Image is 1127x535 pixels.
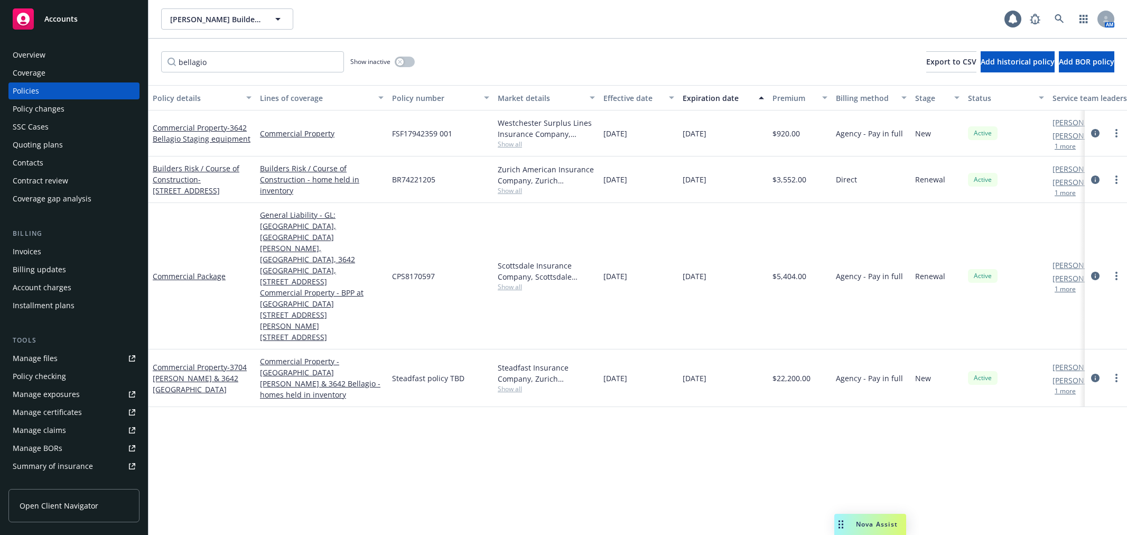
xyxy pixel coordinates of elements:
[8,154,139,171] a: Contacts
[8,422,139,439] a: Manage claims
[260,163,384,196] a: Builders Risk / Course of Construction - home held in inventory
[498,164,595,186] div: Zurich American Insurance Company, Zurich Insurance Group
[1055,286,1076,292] button: 1 more
[13,172,68,189] div: Contract review
[260,209,384,287] a: General Liability - GL: [GEOGRAPHIC_DATA], [GEOGRAPHIC_DATA][PERSON_NAME], [GEOGRAPHIC_DATA], 364...
[1024,8,1046,30] a: Report a Bug
[683,271,706,282] span: [DATE]
[1089,372,1102,384] a: circleInformation
[1053,130,1112,141] a: [PERSON_NAME]
[768,85,832,110] button: Premium
[13,422,66,439] div: Manage claims
[683,128,706,139] span: [DATE]
[772,174,806,185] span: $3,552.00
[603,271,627,282] span: [DATE]
[683,174,706,185] span: [DATE]
[1110,127,1123,140] a: more
[161,51,344,72] input: Filter by keyword...
[350,57,390,66] span: Show inactive
[13,476,80,493] div: Policy AI ingestions
[1053,362,1112,373] a: [PERSON_NAME]
[170,14,262,25] span: [PERSON_NAME] Builders LLC
[8,350,139,367] a: Manage files
[1053,273,1112,284] a: [PERSON_NAME]
[498,282,595,291] span: Show all
[1089,173,1102,186] a: circleInformation
[981,51,1055,72] button: Add historical policy
[13,47,45,63] div: Overview
[8,335,139,346] div: Tools
[13,279,71,296] div: Account charges
[8,476,139,493] a: Policy AI ingestions
[972,271,993,281] span: Active
[832,85,911,110] button: Billing method
[8,136,139,153] a: Quoting plans
[392,93,478,104] div: Policy number
[834,514,847,535] div: Drag to move
[1089,270,1102,282] a: circleInformation
[13,82,39,99] div: Policies
[603,373,627,384] span: [DATE]
[972,175,993,185] span: Active
[1110,173,1123,186] a: more
[772,373,811,384] span: $22,200.00
[772,271,806,282] span: $5,404.00
[603,128,627,139] span: [DATE]
[915,93,948,104] div: Stage
[8,82,139,99] a: Policies
[1073,8,1094,30] a: Switch app
[8,100,139,117] a: Policy changes
[13,440,62,457] div: Manage BORs
[1053,375,1112,386] a: [PERSON_NAME]
[153,271,226,281] a: Commercial Package
[8,261,139,278] a: Billing updates
[13,404,82,421] div: Manage certificates
[1055,388,1076,394] button: 1 more
[915,271,945,282] span: Renewal
[153,123,250,144] a: Commercial Property
[8,404,139,421] a: Manage certificates
[8,243,139,260] a: Invoices
[392,271,435,282] span: CPS8170597
[1059,51,1114,72] button: Add BOR policy
[260,93,372,104] div: Lines of coverage
[834,514,906,535] button: Nova Assist
[964,85,1048,110] button: Status
[8,386,139,403] a: Manage exposures
[161,8,293,30] button: [PERSON_NAME] Builders LLC
[603,174,627,185] span: [DATE]
[498,93,583,104] div: Market details
[678,85,768,110] button: Expiration date
[13,118,49,135] div: SSC Cases
[981,57,1055,67] span: Add historical policy
[8,190,139,207] a: Coverage gap analysis
[8,4,139,34] a: Accounts
[1059,57,1114,67] span: Add BOR policy
[911,85,964,110] button: Stage
[13,64,45,81] div: Coverage
[772,128,800,139] span: $920.00
[44,15,78,23] span: Accounts
[1110,372,1123,384] a: more
[388,85,493,110] button: Policy number
[498,140,595,149] span: Show all
[836,174,857,185] span: Direct
[13,458,93,475] div: Summary of insurance
[1053,117,1112,128] a: [PERSON_NAME]
[926,51,976,72] button: Export to CSV
[1049,8,1070,30] a: Search
[392,373,464,384] span: Steadfast policy TBD
[1110,270,1123,282] a: more
[8,458,139,475] a: Summary of insurance
[153,163,239,196] a: Builders Risk / Course of Construction
[915,373,931,384] span: New
[392,128,452,139] span: FSF17942359 001
[493,85,599,110] button: Market details
[8,228,139,239] div: Billing
[13,297,74,314] div: Installment plans
[153,362,247,394] a: Commercial Property
[8,440,139,457] a: Manage BORs
[8,47,139,63] a: Overview
[148,85,256,110] button: Policy details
